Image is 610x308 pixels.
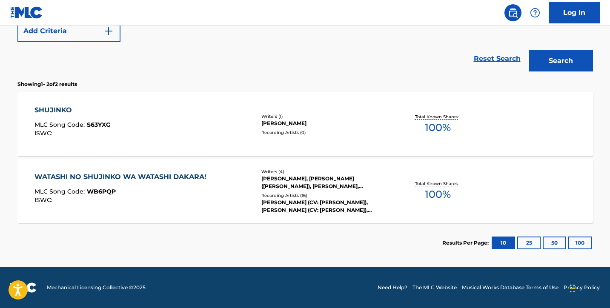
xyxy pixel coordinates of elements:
[87,188,116,195] span: WB6PQP
[261,168,390,175] div: Writers ( 4 )
[17,159,593,223] a: WATASHI NO SHUJINKO WA WATASHI DAKARA!MLC Song Code:WB6PQPISWC:Writers (4)[PERSON_NAME], [PERSON_...
[34,105,111,115] div: SHUJINKO
[47,284,146,291] span: Mechanical Licensing Collective © 2025
[261,199,390,214] div: [PERSON_NAME] (CV: [PERSON_NAME]), [PERSON_NAME] (CV: [PERSON_NAME]), [PERSON_NAME] (CV.[PERSON_N...
[34,188,87,195] span: MLC Song Code :
[17,80,77,88] p: Showing 1 - 2 of 2 results
[103,26,114,36] img: 9d2ae6d4665cec9f34b9.svg
[425,120,451,135] span: 100 %
[34,121,87,128] span: MLC Song Code :
[517,237,541,249] button: 25
[17,92,593,156] a: SHUJINKOMLC Song Code:S63YXGISWC:Writers (1)[PERSON_NAME]Recording Artists (0)Total Known Shares:...
[17,20,120,42] button: Add Criteria
[564,284,600,291] a: Privacy Policy
[568,237,592,249] button: 100
[492,237,515,249] button: 10
[261,192,390,199] div: Recording Artists ( 16 )
[261,120,390,127] div: [PERSON_NAME]
[470,49,525,68] a: Reset Search
[504,4,521,21] a: Public Search
[34,172,211,182] div: WATASHI NO SHUJINKO WA WATASHI DAKARA!
[415,114,461,120] p: Total Known Shares:
[10,6,43,19] img: MLC Logo
[508,8,518,18] img: search
[378,284,407,291] a: Need Help?
[567,267,610,308] iframe: Chat Widget
[570,276,575,301] div: Drag
[87,121,111,128] span: S63YXG
[530,8,540,18] img: help
[549,2,600,23] a: Log In
[529,50,593,71] button: Search
[425,187,451,202] span: 100 %
[261,113,390,120] div: Writers ( 1 )
[412,284,457,291] a: The MLC Website
[442,239,491,247] p: Results Per Page:
[261,129,390,136] div: Recording Artists ( 0 )
[543,237,566,249] button: 50
[261,175,390,190] div: [PERSON_NAME], [PERSON_NAME] ([PERSON_NAME]), [PERSON_NAME], [PERSON_NAME]
[527,4,544,21] div: Help
[34,196,54,204] span: ISWC :
[415,180,461,187] p: Total Known Shares:
[34,129,54,137] span: ISWC :
[462,284,558,291] a: Musical Works Database Terms of Use
[10,282,37,293] img: logo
